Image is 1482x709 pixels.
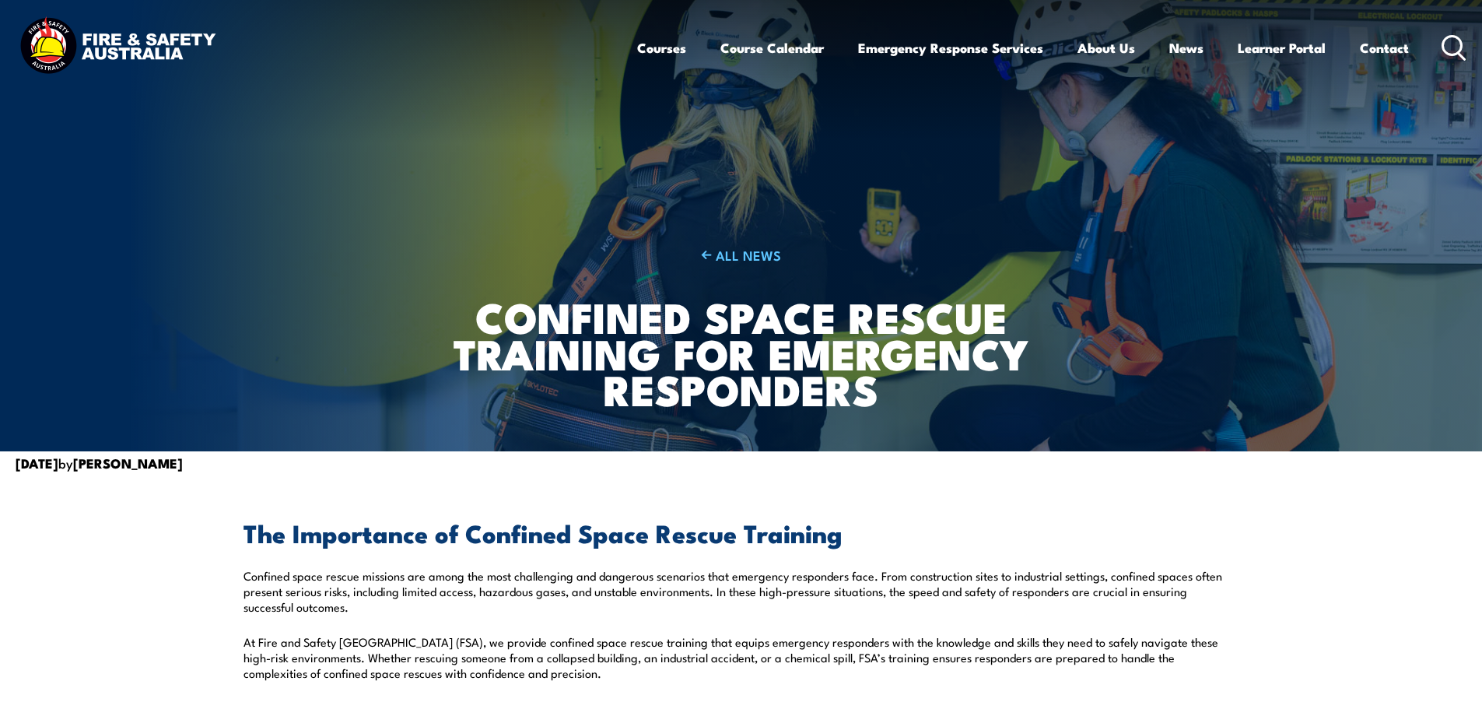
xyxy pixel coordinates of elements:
[858,27,1043,68] a: Emergency Response Services
[1238,27,1326,68] a: Learner Portal
[243,513,843,552] b: The Importance of Confined Space Rescue Training
[435,298,1047,407] h1: Confined Space Rescue Training for Emergency Responders
[16,453,58,473] strong: [DATE]
[1077,27,1135,68] a: About Us
[435,246,1047,264] a: ALL NEWS
[1169,27,1203,68] a: News
[1360,27,1409,68] a: Contact
[720,27,824,68] a: Course Calendar
[243,568,1239,615] p: Confined space rescue missions are among the most challenging and dangerous scenarios that emerge...
[637,27,686,68] a: Courses
[243,634,1239,681] p: At Fire and Safety [GEOGRAPHIC_DATA] (FSA), we provide confined space rescue training that equips...
[16,453,183,472] span: by
[73,453,183,473] strong: [PERSON_NAME]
